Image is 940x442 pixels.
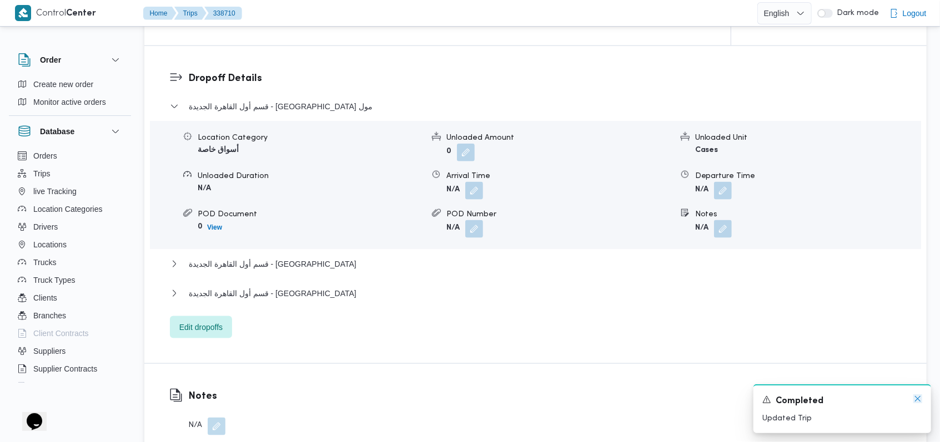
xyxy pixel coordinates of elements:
span: Client Contracts [33,327,89,340]
h3: Database [40,125,74,138]
button: Suppliers [13,342,127,360]
div: Arrival Time [446,170,672,182]
span: Branches [33,309,66,322]
b: N/A [446,225,460,232]
div: Unloaded Amount [446,132,672,144]
div: Departure Time [695,170,921,182]
button: Edit dropoffs [170,316,232,338]
button: Trips [174,7,207,20]
button: Devices [13,378,127,395]
button: Clients [13,289,127,307]
span: Suppliers [33,344,66,358]
iframe: chat widget [11,398,47,431]
button: قسم أول القاهرة الجديدة - [GEOGRAPHIC_DATA] مول [170,100,902,113]
b: N/A [198,185,211,192]
span: Edit dropoffs [179,321,223,334]
div: Notes [695,209,921,220]
div: Unloaded Unit [695,132,921,144]
b: N/A [446,186,460,194]
span: قسم أول القاهرة الجديدة - [GEOGRAPHIC_DATA] [189,287,356,300]
button: Dismiss toast [913,394,922,403]
button: Location Categories [13,200,127,218]
b: Cases [695,146,718,154]
span: Locations [33,238,67,251]
span: Dark mode [833,9,879,18]
button: قسم أول القاهرة الجديدة - [GEOGRAPHIC_DATA] [170,257,902,271]
button: Trucks [13,253,127,271]
div: قسم أول القاهرة الجديدة - [GEOGRAPHIC_DATA] مول [150,121,921,249]
button: Order [18,53,122,67]
div: N/A [188,418,225,435]
b: N/A [695,225,708,232]
b: أسواق خاصة [198,146,239,154]
div: Order [9,75,131,115]
p: Updated Trip [762,413,922,424]
div: Unloaded Duration [198,170,423,182]
div: Database [9,147,131,387]
b: View [207,223,222,231]
b: 0 [198,223,203,230]
button: Home [143,7,177,20]
span: Clients [33,291,57,304]
div: POD Document [198,209,423,220]
div: Location Category [198,132,423,144]
button: Drivers [13,218,127,236]
b: Center [67,9,97,18]
div: Notification [762,394,922,408]
button: View [203,221,227,234]
div: POD Number [446,209,672,220]
button: قسم أول القاهرة الجديدة - [GEOGRAPHIC_DATA] [170,287,902,300]
span: Monitor active orders [33,95,106,109]
button: Client Contracts [13,324,127,342]
button: Orders [13,147,127,165]
h3: Notes [188,389,225,404]
button: Trips [13,165,127,182]
span: Orders [33,149,57,162]
h3: Order [40,53,61,67]
span: Supplier Contracts [33,362,97,375]
span: Truck Types [33,273,75,287]
h3: Dropoff Details [188,71,902,86]
button: Truck Types [13,271,127,289]
img: X8yXhbKr1z7QwAAAABJRU5ErkJggg== [15,5,31,21]
button: 338710 [204,7,242,20]
span: Logout [903,7,927,20]
b: N/A [695,186,708,194]
span: Location Categories [33,202,103,216]
button: live Tracking [13,182,127,200]
span: قسم أول القاهرة الجديدة - [GEOGRAPHIC_DATA] مول [189,100,373,113]
b: 0 [446,148,451,155]
span: Drivers [33,220,58,233]
button: Locations [13,236,127,253]
button: Supplier Contracts [13,360,127,378]
span: Trucks [33,256,56,269]
button: Branches [13,307,127,324]
span: Completed [776,395,823,408]
button: Monitor active orders [13,93,127,111]
button: Logout [885,2,931,24]
button: Database [18,125,122,138]
span: قسم أول القاهرة الجديدة - [GEOGRAPHIC_DATA] [189,257,356,271]
span: live Tracking [33,185,77,198]
button: Create new order [13,75,127,93]
span: Create new order [33,78,93,91]
span: Trips [33,167,51,180]
span: Devices [33,380,61,393]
